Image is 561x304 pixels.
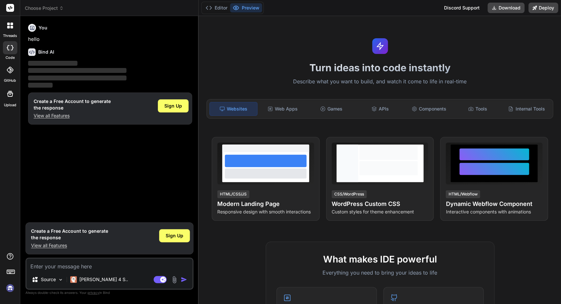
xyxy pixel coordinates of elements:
button: Download [487,3,524,13]
h1: Create a Free Account to generate the response [34,98,111,111]
div: Tools [454,102,501,116]
p: View all Features [31,242,108,249]
p: Describe what you want to build, and watch it come to life in real-time [203,77,557,86]
span: ‌ [28,68,126,73]
div: Web Apps [259,102,306,116]
h4: WordPress Custom CSS [332,199,428,209]
p: Everything you need to bring your ideas to life [276,269,484,277]
div: APIs [356,102,404,116]
img: attachment [171,276,178,283]
p: Interactive components with animations [446,209,542,215]
button: Deploy [528,3,558,13]
img: Pick Models [58,277,63,282]
p: Custom styles for theme enhancement [332,209,428,215]
span: Sign Up [164,103,182,109]
div: HTML/CSS/JS [217,190,249,198]
div: HTML/Webflow [446,190,480,198]
img: Claude 4 Sonnet [70,276,77,283]
span: ‌ [28,61,77,66]
h6: Bind AI [38,49,54,55]
h6: You [39,25,47,31]
label: Upload [4,102,16,108]
p: Always double-check its answers. Your in Bind [25,290,193,296]
button: Preview [230,3,262,12]
label: threads [3,33,17,39]
div: Websites [209,102,257,116]
p: Source [41,276,56,283]
div: Components [405,102,453,116]
p: [PERSON_NAME] 4 S.. [79,276,128,283]
div: Internal Tools [503,102,550,116]
div: Discord Support [440,3,484,13]
span: ‌ [28,83,53,88]
p: hello [28,36,192,43]
label: code [6,55,15,60]
span: privacy [88,291,99,295]
p: View all Features [34,112,111,119]
span: Choose Project [25,5,64,11]
h2: What makes IDE powerful [276,252,484,266]
span: ‌ [28,76,126,80]
h4: Dynamic Webflow Component [446,199,542,209]
label: GitHub [4,78,16,83]
div: CSS/WordPress [332,190,367,198]
h4: Modern Landing Page [217,199,314,209]
img: icon [181,276,187,283]
span: Sign Up [166,232,183,239]
h1: Turn ideas into code instantly [203,62,557,74]
img: signin [5,282,16,294]
p: Responsive design with smooth interactions [217,209,314,215]
button: Editor [203,3,230,12]
h1: Create a Free Account to generate the response [31,228,108,241]
div: Games [308,102,355,116]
